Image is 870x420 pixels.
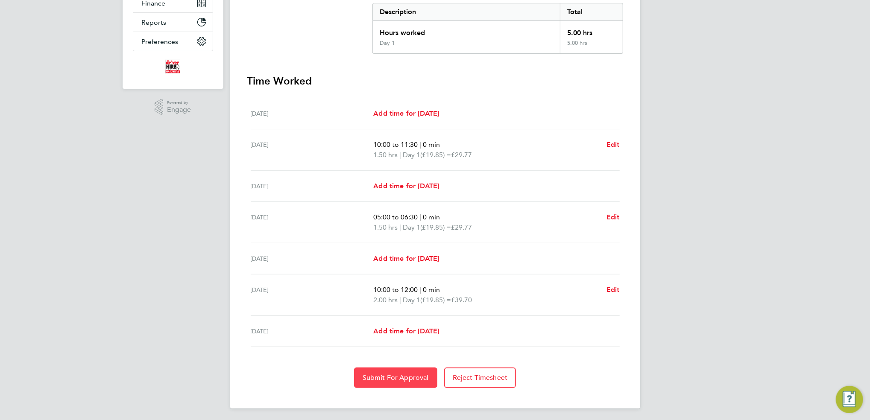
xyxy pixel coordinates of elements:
[373,327,439,335] span: Add time for [DATE]
[606,285,620,295] a: Edit
[423,140,440,149] span: 0 min
[606,140,620,149] span: Edit
[451,223,472,231] span: £29.77
[133,32,213,51] button: Preferences
[606,212,620,222] a: Edit
[251,254,374,264] div: [DATE]
[373,254,439,262] span: Add time for [DATE]
[167,106,191,114] span: Engage
[380,40,395,47] div: Day 1
[420,296,451,304] span: (£19.85) =
[251,212,374,233] div: [DATE]
[451,296,472,304] span: £39.70
[399,296,401,304] span: |
[453,373,508,382] span: Reject Timesheet
[251,285,374,305] div: [DATE]
[373,109,439,117] span: Add time for [DATE]
[399,151,401,159] span: |
[155,99,191,115] a: Powered byEngage
[451,151,472,159] span: £29.77
[133,60,213,73] a: Go to home page
[372,3,623,54] div: Summary
[836,386,863,413] button: Engage Resource Center
[373,181,439,191] a: Add time for [DATE]
[373,3,560,20] div: Description
[606,213,620,221] span: Edit
[606,286,620,294] span: Edit
[560,21,622,40] div: 5.00 hrs
[606,140,620,150] a: Edit
[373,182,439,190] span: Add time for [DATE]
[423,213,440,221] span: 0 min
[444,367,516,388] button: Reject Timesheet
[373,140,418,149] span: 10:00 to 11:30
[373,223,398,231] span: 1.50 hrs
[419,213,421,221] span: |
[373,286,418,294] span: 10:00 to 12:00
[373,108,439,119] a: Add time for [DATE]
[251,326,374,336] div: [DATE]
[419,140,421,149] span: |
[133,13,213,32] button: Reports
[403,150,420,160] span: Day 1
[251,140,374,160] div: [DATE]
[560,40,622,53] div: 5.00 hrs
[373,296,398,304] span: 2.00 hrs
[420,223,451,231] span: (£19.85) =
[399,223,401,231] span: |
[142,38,179,46] span: Preferences
[247,74,623,88] h3: Time Worked
[403,295,420,305] span: Day 1
[165,60,181,73] img: acclaim-logo-retina.png
[420,151,451,159] span: (£19.85) =
[373,326,439,336] a: Add time for [DATE]
[373,21,560,40] div: Hours worked
[251,108,374,119] div: [DATE]
[142,18,167,26] span: Reports
[419,286,421,294] span: |
[560,3,622,20] div: Total
[354,367,437,388] button: Submit For Approval
[167,99,191,106] span: Powered by
[373,254,439,264] a: Add time for [DATE]
[403,222,420,233] span: Day 1
[423,286,440,294] span: 0 min
[373,213,418,221] span: 05:00 to 06:30
[251,181,374,191] div: [DATE]
[373,151,398,159] span: 1.50 hrs
[363,373,429,382] span: Submit For Approval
